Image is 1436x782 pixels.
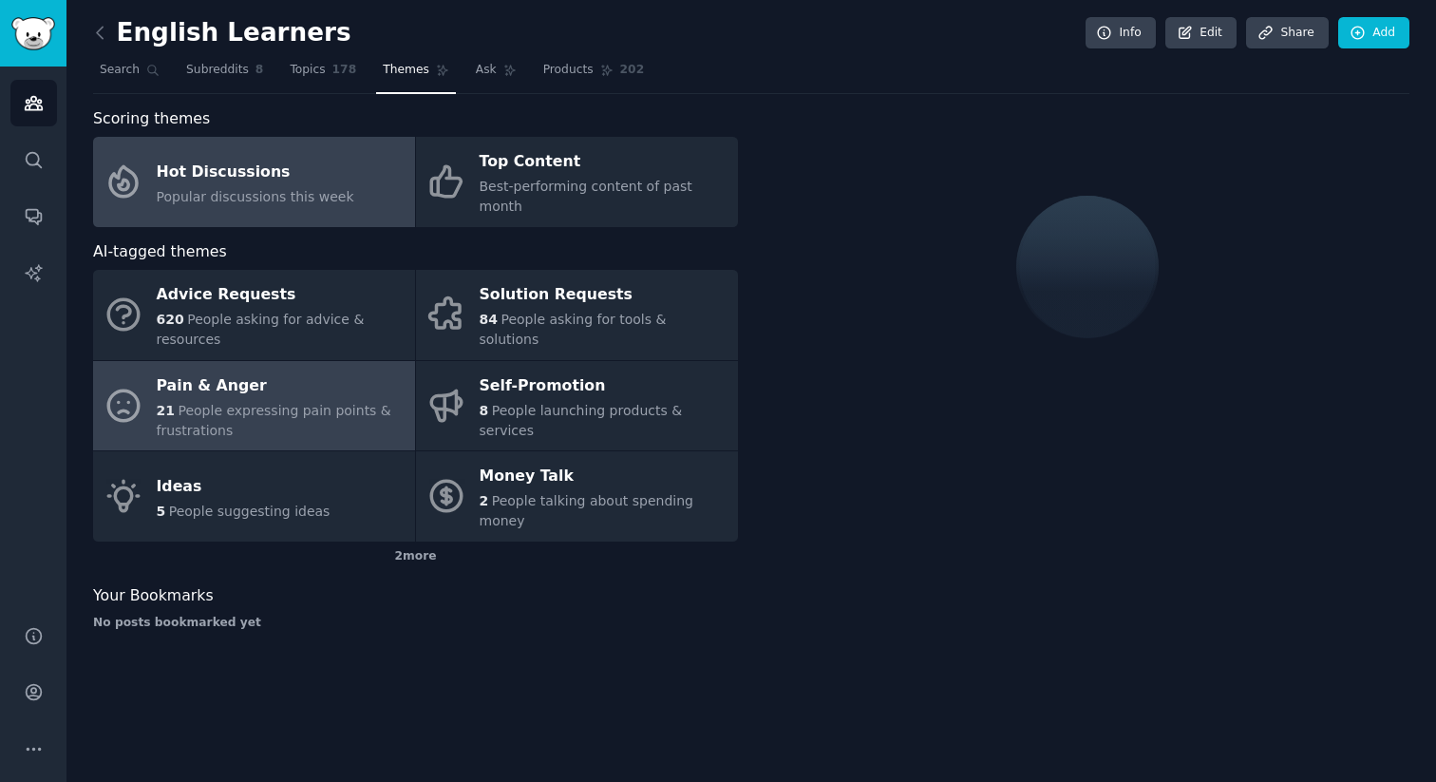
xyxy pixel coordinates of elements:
[1086,17,1156,49] a: Info
[157,280,406,311] div: Advice Requests
[255,62,264,79] span: 8
[480,493,489,508] span: 2
[283,55,363,94] a: Topics178
[383,62,429,79] span: Themes
[332,62,357,79] span: 178
[93,361,415,451] a: Pain & Anger21People expressing pain points & frustrations
[480,462,728,492] div: Money Talk
[416,137,738,227] a: Top ContentBest-performing content of past month
[157,504,166,519] span: 5
[480,280,728,311] div: Solution Requests
[416,270,738,360] a: Solution Requests84People asking for tools & solutions
[1246,17,1328,49] a: Share
[157,312,184,327] span: 620
[157,403,391,438] span: People expressing pain points & frustrations
[93,107,210,131] span: Scoring themes
[480,371,728,401] div: Self-Promotion
[93,270,415,360] a: Advice Requests620People asking for advice & resources
[93,542,738,572] div: 2 more
[469,55,523,94] a: Ask
[179,55,270,94] a: Subreddits8
[1165,17,1237,49] a: Edit
[376,55,456,94] a: Themes
[157,471,331,502] div: Ideas
[186,62,249,79] span: Subreddits
[480,312,667,347] span: People asking for tools & solutions
[480,403,489,418] span: 8
[537,55,651,94] a: Products202
[157,157,354,187] div: Hot Discussions
[476,62,497,79] span: Ask
[480,179,692,214] span: Best-performing content of past month
[157,312,365,347] span: People asking for advice & resources
[416,451,738,542] a: Money Talk2People talking about spending money
[93,240,227,264] span: AI-tagged themes
[620,62,645,79] span: 202
[93,451,415,542] a: Ideas5People suggesting ideas
[480,147,728,178] div: Top Content
[480,493,693,528] span: People talking about spending money
[480,403,683,438] span: People launching products & services
[93,55,166,94] a: Search
[93,584,214,608] span: Your Bookmarks
[100,62,140,79] span: Search
[480,312,498,327] span: 84
[543,62,594,79] span: Products
[416,361,738,451] a: Self-Promotion8People launching products & services
[11,17,55,50] img: GummySearch logo
[157,189,354,204] span: Popular discussions this week
[157,371,406,401] div: Pain & Anger
[169,504,331,519] span: People suggesting ideas
[290,62,325,79] span: Topics
[1338,17,1409,49] a: Add
[93,615,738,632] div: No posts bookmarked yet
[93,137,415,227] a: Hot DiscussionsPopular discussions this week
[157,403,175,418] span: 21
[93,18,351,48] h2: English Learners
